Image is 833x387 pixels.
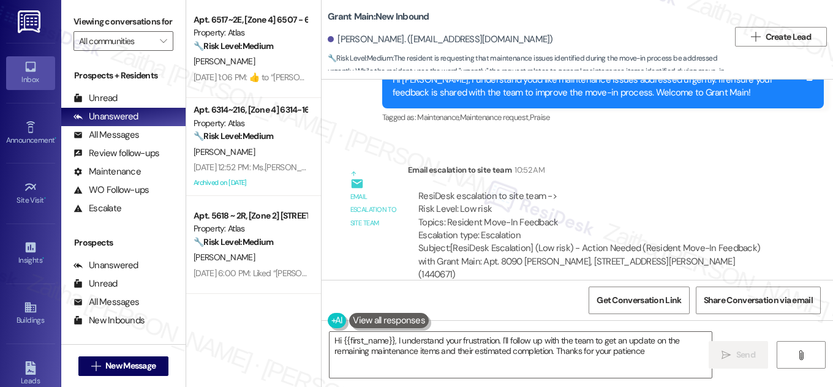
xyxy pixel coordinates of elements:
div: Unread [73,92,118,105]
div: [DATE] 12:52 PM: Ms.[PERSON_NAME]..thanks 👍 [194,162,364,173]
div: Unread [73,277,118,290]
span: • [42,254,44,263]
div: Prospects [61,236,186,249]
div: Property: Atlas [194,26,307,39]
span: [PERSON_NAME] [194,252,255,263]
div: Property: Atlas [194,117,307,130]
b: Grant Main: New Inbound [328,10,429,23]
div: Archived on [DATE] [192,175,308,190]
div: Property: Atlas [194,222,307,235]
div: Apt. 6314~216, [Zone 4] 6314-16 S. [GEOGRAPHIC_DATA] [194,103,307,116]
div: Hi [PERSON_NAME], I understand you'd like maintenance issues addressed urgently. I'll ensure your... [393,73,805,100]
i:  [751,32,760,42]
span: • [44,194,46,203]
div: All Messages [73,129,139,141]
i:  [796,350,805,360]
div: Prospects + Residents [61,69,186,82]
a: Inbox [6,56,55,89]
span: [PERSON_NAME] [194,146,255,157]
span: Create Lead [766,31,811,43]
i:  [722,350,731,360]
div: Apt. 6517~2E, [Zone 4] 6507 - 6519 S [US_STATE] [194,13,307,26]
input: All communities [79,31,154,51]
div: Apt. 5618 ~ 2R, [Zone 2] [STREET_ADDRESS] [194,209,307,222]
div: [DATE] 6:00 PM: Liked “[PERSON_NAME] ([PERSON_NAME]): You're welcome, [PERSON_NAME]!” [194,268,533,279]
a: Buildings [6,297,55,330]
span: Praise [530,112,550,122]
strong: 🔧 Risk Level: Medium [328,53,393,63]
span: Maintenance , [417,112,459,122]
a: Site Visit • [6,177,55,210]
div: WO Follow-ups [73,184,149,197]
div: Email escalation to site team [408,163,782,181]
i:  [91,361,100,371]
div: New Inbounds [73,314,145,327]
span: New Message [105,359,156,372]
div: Email escalation to site team [350,190,398,230]
img: ResiDesk Logo [18,10,43,33]
div: Unanswered [73,259,138,272]
button: Send [709,341,768,369]
button: New Message [78,356,169,376]
i:  [160,36,167,46]
a: Insights • [6,237,55,270]
span: • [55,134,56,143]
span: Share Conversation via email [704,294,813,307]
strong: 🔧 Risk Level: Medium [194,40,273,51]
button: Get Conversation Link [589,287,689,314]
div: Review follow-ups [73,147,159,160]
div: Unanswered [73,110,138,123]
div: Tagged as: [382,108,824,126]
span: Maintenance request , [460,112,530,122]
div: ResiDesk escalation to site team -> Risk Level: Low risk Topics: Resident Move-In Feedback Escala... [418,190,772,242]
div: Maintenance [73,165,141,178]
button: Share Conversation via email [696,287,821,314]
div: 10:52 AM [511,163,545,176]
button: Create Lead [735,27,827,47]
span: [PERSON_NAME] [194,56,255,67]
span: Send [736,348,755,361]
strong: 🔧 Risk Level: Medium [194,130,273,141]
strong: 🔧 Risk Level: Medium [194,236,273,247]
div: All Messages [73,296,139,309]
div: [PERSON_NAME]. ([EMAIL_ADDRESS][DOMAIN_NAME]) [328,33,553,46]
span: Get Conversation Link [597,294,681,307]
div: Escalate [73,202,121,215]
textarea: Hi {{first_name}}, I understand your frustration. I'll follow up with the team to get an update [330,332,712,378]
label: Viewing conversations for [73,12,173,31]
div: Subject: [ResiDesk Escalation] (Low risk) - Action Needed (Resident Move-In Feedback) with Grant ... [418,242,772,281]
span: : The resident is requesting that maintenance issues identified during the move-in process be add... [328,52,729,91]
